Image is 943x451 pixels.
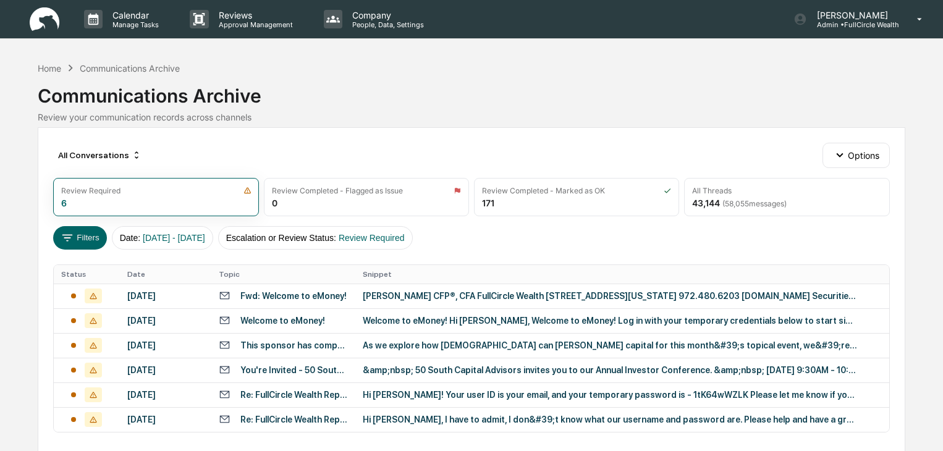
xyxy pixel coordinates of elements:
[53,145,146,165] div: All Conversations
[243,187,252,195] img: icon
[240,340,348,350] div: This sponsor has comped registration fees, parking, and coffee for the [DATE] 2pm GBR event.
[807,10,899,20] p: [PERSON_NAME]
[240,316,325,326] div: Welcome to eMoney!
[218,226,413,250] button: Escalation or Review Status:Review Required
[38,112,905,122] div: Review your communication records across channels
[903,410,937,444] iframe: Open customer support
[807,20,899,29] p: Admin • FullCircle Wealth
[61,198,67,208] div: 6
[342,20,430,29] p: People, Data, Settings
[103,20,165,29] p: Manage Tasks
[363,316,857,326] div: Welcome to eMoney! Hi [PERSON_NAME], Welcome to eMoney! Log in with your temporary credentials be...
[127,316,205,326] div: [DATE]
[272,198,277,208] div: 0
[143,233,205,243] span: [DATE] - [DATE]
[722,199,787,208] span: ( 58,055 messages)
[339,233,405,243] span: Review Required
[272,186,403,195] div: Review Completed - Flagged as Issue
[664,187,671,195] img: icon
[240,291,347,301] div: Fwd: Welcome to eMoney!
[38,75,905,107] div: Communications Archive
[363,291,857,301] div: [PERSON_NAME] CFP®, CFA FullCircle Wealth [STREET_ADDRESS][US_STATE] 972.480.6203 [DOMAIN_NAME] S...
[61,186,121,195] div: Review Required
[103,10,165,20] p: Calendar
[363,390,857,400] div: Hi [PERSON_NAME]! Your user ID is your email, and your temporary password is - 1tK64wWZLK Please ...
[454,187,461,195] img: icon
[112,226,213,250] button: Date:[DATE] - [DATE]
[127,340,205,350] div: [DATE]
[209,20,299,29] p: Approval Management
[127,291,205,301] div: [DATE]
[342,10,430,20] p: Company
[54,265,120,284] th: Status
[692,186,732,195] div: All Threads
[30,7,59,32] img: logo
[127,390,205,400] div: [DATE]
[120,265,212,284] th: Date
[363,365,857,375] div: &amp;nbsp; 50 South Capital Advisors invites you to our Annual Investor Conference. &amp;nbsp; [D...
[211,265,355,284] th: Topic
[355,265,889,284] th: Snippet
[240,390,348,400] div: Re: FullCircle Wealth Reporting
[127,365,205,375] div: [DATE]
[53,226,107,250] button: Filters
[38,63,61,74] div: Home
[209,10,299,20] p: Reviews
[482,186,605,195] div: Review Completed - Marked as OK
[240,365,348,375] div: You're Invited - 50 South Capital 2025 Annual Investor Conference
[80,63,180,74] div: Communications Archive
[692,198,787,208] div: 43,144
[482,198,494,208] div: 171
[822,143,890,167] button: Options
[363,340,857,350] div: As we explore how [DEMOGRAPHIC_DATA] can [PERSON_NAME] capital for this month&#39;s topical event...
[240,415,348,424] div: Re: FullCircle Wealth Reporting
[363,415,857,424] div: Hi [PERSON_NAME], I have to admit, I don&#39;t know what our username and password are. Please he...
[127,415,205,424] div: [DATE]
